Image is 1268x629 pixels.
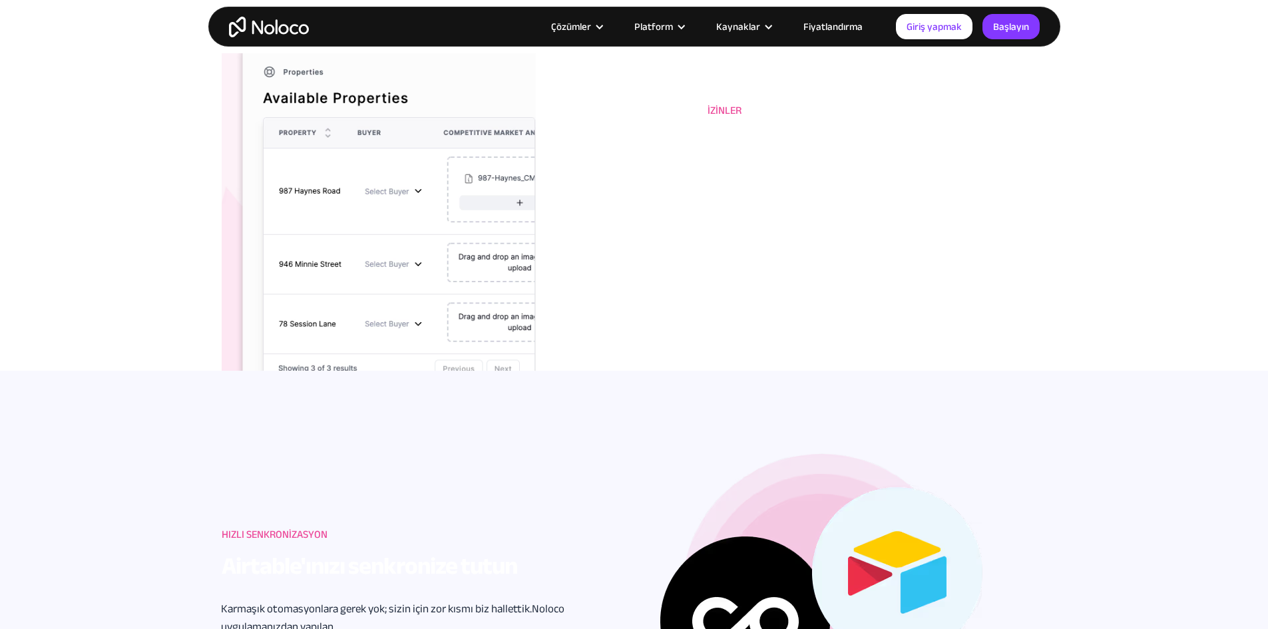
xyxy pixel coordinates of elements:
[700,18,787,35] div: Kaynaklar
[708,101,741,120] font: İzinler
[787,18,879,35] a: Fiyatlandırma
[229,17,309,37] a: Ev
[634,17,673,36] font: Platform
[221,598,532,619] font: Karmaşık otomasyonlara gerek yok; sizin için zor kısmı biz hallettik.
[222,524,327,544] font: Hızlı senkronizasyon
[708,233,1044,317] font: Airtable tabanınıza doğrudan erişim vermenize gerek yok. Kullanıcı rolleri oluşturun, görünürlük ...
[716,17,760,36] font: Kaynaklar
[534,18,618,35] div: Çözümler
[907,17,962,36] font: Giriş yapmak
[551,17,591,36] font: Çözümler
[222,544,517,588] font: Airtable'ınızı senkronize tutun
[803,17,863,36] font: Fiyatlandırma
[896,14,972,39] a: Giriş yapmak
[708,135,978,228] font: Ekibinizin veya müşterilerinizin verilere erişmesine ve bunları düzenlemesine olanak sağlayın
[222,19,536,388] img: airtable uygulama oluşturucu - Noloco - Kodsuz uygulama oluşturucu
[618,18,700,35] div: Platform
[993,17,1029,36] font: Başlayın
[982,14,1040,39] a: Başlayın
